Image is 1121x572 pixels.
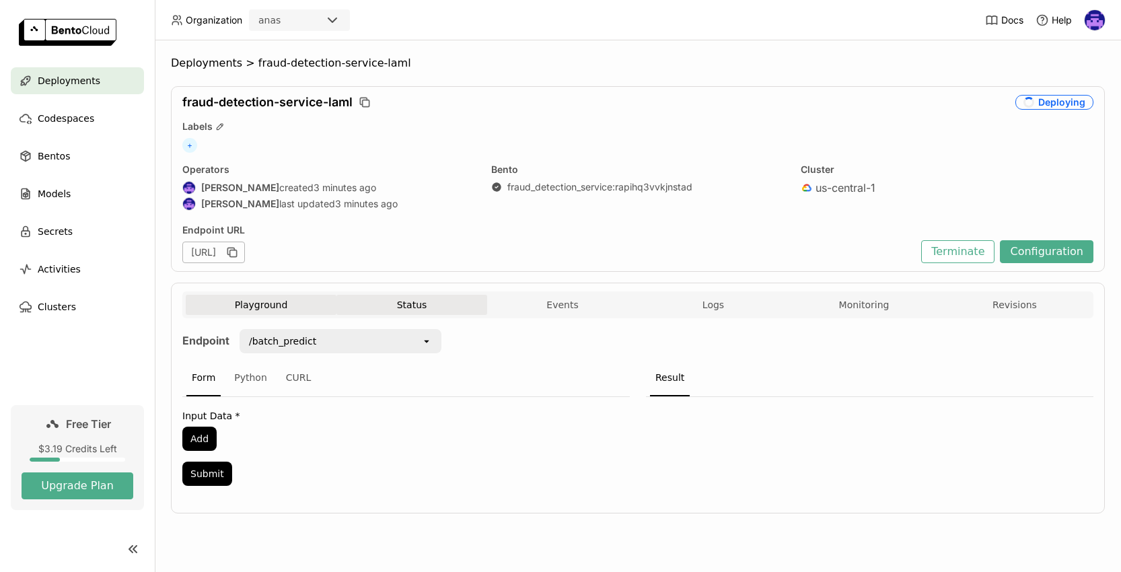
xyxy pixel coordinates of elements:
[22,443,133,455] div: $3.19 Credits Left
[186,295,336,315] button: Playground
[1001,14,1023,26] span: Docs
[183,182,195,194] img: Anas Qumhiyeh
[182,120,1093,133] div: Labels
[19,19,116,46] img: logo
[201,198,279,210] strong: [PERSON_NAME]
[11,293,144,320] a: Clusters
[22,472,133,499] button: Upgrade Plan
[182,334,229,347] strong: Endpoint
[182,242,245,263] div: [URL]
[638,295,789,315] button: Logs
[11,143,144,170] a: Bentos
[939,295,1090,315] button: Revisions
[11,67,144,94] a: Deployments
[66,417,111,431] span: Free Tier
[507,181,692,193] a: fraud_detection_service:rapihq3vvkjnstad
[182,462,232,486] button: Submit
[38,223,73,240] span: Secrets
[1052,14,1072,26] span: Help
[816,181,875,194] span: us-central-1
[281,360,317,396] div: CURL
[182,197,475,211] div: last updated
[985,13,1023,27] a: Docs
[186,360,221,396] div: Form
[182,410,630,421] label: Input Data *
[491,164,784,176] div: Bento
[318,334,319,348] input: Selected /batch_predict.
[11,405,144,510] a: Free Tier$3.19 Credits LeftUpgrade Plan
[11,105,144,132] a: Codespaces
[182,138,197,153] span: +
[182,181,475,194] div: created
[38,186,71,202] span: Models
[1036,13,1072,27] div: Help
[650,360,690,396] div: Result
[1000,240,1093,263] button: Configuration
[258,13,281,27] div: anas
[38,110,94,127] span: Codespaces
[201,182,279,194] strong: [PERSON_NAME]
[38,299,76,315] span: Clusters
[487,295,638,315] button: Events
[1015,95,1093,110] div: Deploying
[11,218,144,245] a: Secrets
[1085,10,1105,30] img: Anas Qumhiyeh
[336,295,487,315] button: Status
[314,182,376,194] span: 3 minutes ago
[171,57,1105,70] nav: Breadcrumbs navigation
[182,95,353,110] span: fraud-detection-service-laml
[38,73,100,89] span: Deployments
[1023,96,1036,109] i: loading
[229,360,273,396] div: Python
[921,240,995,263] button: Terminate
[182,224,914,236] div: Endpoint URL
[38,261,81,277] span: Activities
[38,148,70,164] span: Bentos
[182,164,475,176] div: Operators
[258,57,411,70] span: fraud-detection-service-laml
[335,198,398,210] span: 3 minutes ago
[186,14,242,26] span: Organization
[801,164,1093,176] div: Cluster
[282,14,283,28] input: Selected anas.
[182,427,217,451] button: Add
[11,180,144,207] a: Models
[183,198,195,210] img: Anas Qumhiyeh
[789,295,939,315] button: Monitoring
[421,336,432,347] svg: open
[242,57,258,70] span: >
[11,256,144,283] a: Activities
[249,334,316,348] div: /batch_predict
[171,57,242,70] span: Deployments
